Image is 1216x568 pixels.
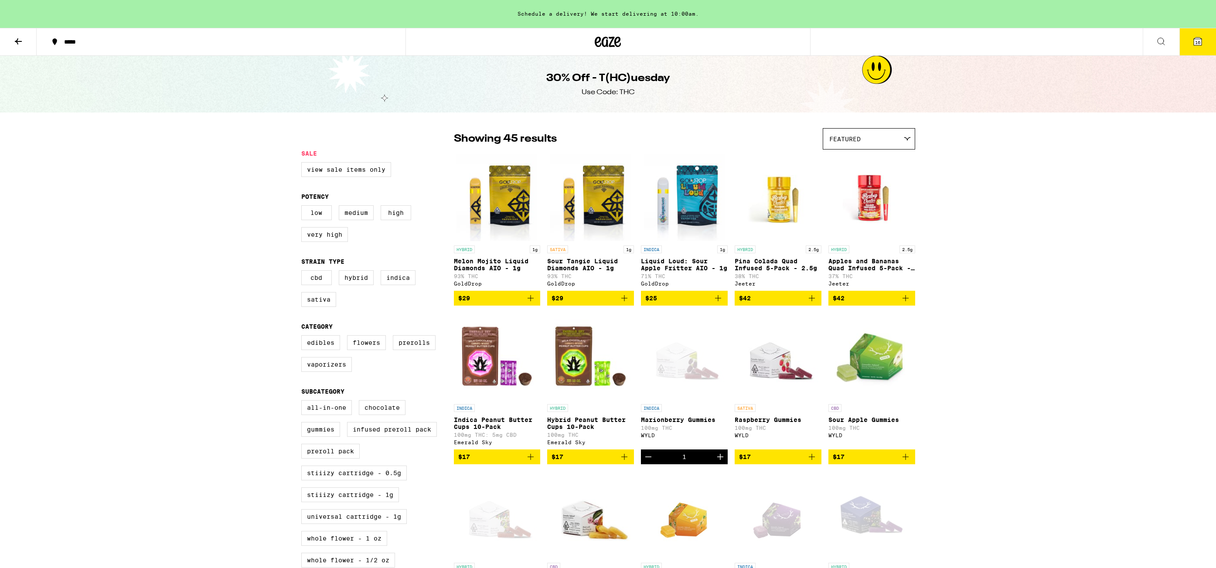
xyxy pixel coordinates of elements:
[641,273,728,279] p: 71% THC
[735,154,821,291] a: Open page for Pina Colada Quad Infused 5-Pack - 2.5g from Jeeter
[1179,28,1216,55] button: 16
[381,205,411,220] label: High
[301,444,360,459] label: Preroll Pack
[547,416,634,430] p: Hybrid Peanut Butter Cups 10-Pack
[547,281,634,286] div: GoldDrop
[301,553,395,568] label: Whole Flower - 1/2 oz
[713,449,728,464] button: Increment
[454,291,541,306] button: Add to bag
[828,313,915,400] img: WYLD - Sour Apple Gummies
[547,404,568,412] p: HYBRID
[454,154,541,291] a: Open page for Melon Mojito Liquid Diamonds AIO - 1g from GoldDrop
[1195,40,1200,45] span: 16
[301,258,344,265] legend: Strain Type
[301,205,332,220] label: Low
[828,245,849,253] p: HYBRID
[454,313,541,400] img: Emerald Sky - Indica Peanut Butter Cups 10-Pack
[547,245,568,253] p: SATIVA
[301,357,352,372] label: Vaporizers
[641,291,728,306] button: Add to bag
[530,245,540,253] p: 1g
[828,281,915,286] div: Jeeter
[301,388,344,395] legend: Subcategory
[735,425,821,431] p: 100mg THC
[735,291,821,306] button: Add to bag
[301,323,333,330] legend: Category
[735,449,821,464] button: Add to bag
[739,295,751,302] span: $42
[547,258,634,272] p: Sour Tangie Liquid Diamonds AIO - 1g
[641,313,728,449] a: Open page for Marionberry Gummies from WYLD
[735,154,821,241] img: Jeeter - Pina Colada Quad Infused 5-Pack - 2.5g
[623,245,634,253] p: 1g
[735,273,821,279] p: 38% THC
[735,281,821,286] div: Jeeter
[454,245,475,253] p: HYBRID
[454,132,557,146] p: Showing 45 results
[393,335,436,350] label: Prerolls
[644,154,725,241] img: GoldDrop - Liquid Loud: Sour Apple Fritter AIO - 1g
[339,205,374,220] label: Medium
[347,335,386,350] label: Flowers
[381,270,416,285] label: Indica
[454,416,541,430] p: Indica Peanut Butter Cups 10-Pack
[547,432,634,438] p: 100mg THC
[582,88,635,97] div: Use Code: THC
[454,281,541,286] div: GoldDrop
[641,432,728,438] div: WYLD
[735,432,821,438] div: WYLD
[828,154,915,291] a: Open page for Apples and Bananas Quad Infused 5-Pack - 2.5g from Jeeter
[735,258,821,272] p: Pina Colada Quad Infused 5-Pack - 2.5g
[552,295,563,302] span: $29
[735,313,821,449] a: Open page for Raspberry Gummies from WYLD
[454,258,541,272] p: Melon Mojito Liquid Diamonds AIO - 1g
[301,509,407,524] label: Universal Cartridge - 1g
[301,335,340,350] label: Edibles
[828,154,915,241] img: Jeeter - Apples and Bananas Quad Infused 5-Pack - 2.5g
[641,281,728,286] div: GoldDrop
[301,487,399,502] label: STIIIZY Cartridge - 1g
[828,273,915,279] p: 37% THC
[682,453,686,460] div: 1
[347,422,437,437] label: Infused Preroll Pack
[456,154,537,241] img: GoldDrop - Melon Mojito Liquid Diamonds AIO - 1g
[454,404,475,412] p: INDICA
[301,193,329,200] legend: Potency
[547,273,634,279] p: 93% THC
[828,291,915,306] button: Add to bag
[547,154,634,291] a: Open page for Sour Tangie Liquid Diamonds AIO - 1g from GoldDrop
[301,466,407,480] label: STIIIZY Cartridge - 0.5g
[359,400,405,415] label: Chocolate
[301,292,336,307] label: Sativa
[829,136,861,143] span: Featured
[550,154,631,241] img: GoldDrop - Sour Tangie Liquid Diamonds AIO - 1g
[641,154,728,291] a: Open page for Liquid Loud: Sour Apple Fritter AIO - 1g from GoldDrop
[641,416,728,423] p: Marionberry Gummies
[547,439,634,445] div: Emerald Sky
[717,245,728,253] p: 1g
[301,531,387,546] label: Whole Flower - 1 oz
[828,404,841,412] p: CBD
[301,162,391,177] label: View Sale Items Only
[454,449,541,464] button: Add to bag
[641,258,728,272] p: Liquid Loud: Sour Apple Fritter AIO - 1g
[833,453,845,460] span: $17
[645,295,657,302] span: $25
[458,295,470,302] span: $29
[339,270,374,285] label: Hybrid
[301,270,332,285] label: CBD
[458,453,470,460] span: $17
[641,449,656,464] button: Decrement
[547,449,634,464] button: Add to bag
[301,422,340,437] label: Gummies
[454,432,541,438] p: 100mg THC: 5mg CBD
[546,71,670,86] h1: 30% Off - T(HC)uesday
[301,227,348,242] label: Very High
[828,432,915,438] div: WYLD
[735,404,756,412] p: SATIVA
[739,453,751,460] span: $17
[454,439,541,445] div: Emerald Sky
[899,245,915,253] p: 2.5g
[641,425,728,431] p: 100mg THC
[828,258,915,272] p: Apples and Bananas Quad Infused 5-Pack - 2.5g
